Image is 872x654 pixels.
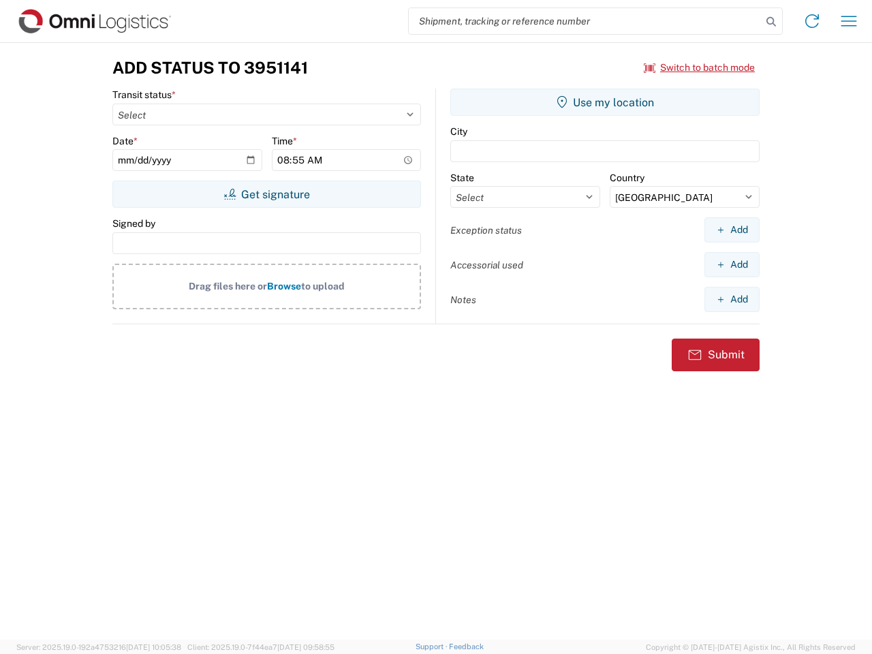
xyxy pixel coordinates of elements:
label: State [450,172,474,184]
h3: Add Status to 3951141 [112,58,308,78]
span: Browse [267,281,301,292]
span: [DATE] 09:58:55 [277,643,334,651]
span: [DATE] 10:05:38 [126,643,181,651]
button: Submit [672,339,760,371]
span: Copyright © [DATE]-[DATE] Agistix Inc., All Rights Reserved [646,641,856,653]
input: Shipment, tracking or reference number [409,8,762,34]
a: Feedback [449,642,484,651]
a: Support [416,642,450,651]
label: Country [610,172,644,184]
label: Date [112,135,138,147]
span: Client: 2025.19.0-7f44ea7 [187,643,334,651]
span: Server: 2025.19.0-192a4753216 [16,643,181,651]
label: Accessorial used [450,259,523,271]
button: Add [704,287,760,312]
label: Transit status [112,89,176,101]
label: Time [272,135,297,147]
button: Get signature [112,181,421,208]
button: Switch to batch mode [644,57,755,79]
span: to upload [301,281,345,292]
label: Exception status [450,224,522,236]
label: Notes [450,294,476,306]
label: Signed by [112,217,155,230]
button: Add [704,252,760,277]
button: Use my location [450,89,760,116]
button: Add [704,217,760,243]
label: City [450,125,467,138]
span: Drag files here or [189,281,267,292]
